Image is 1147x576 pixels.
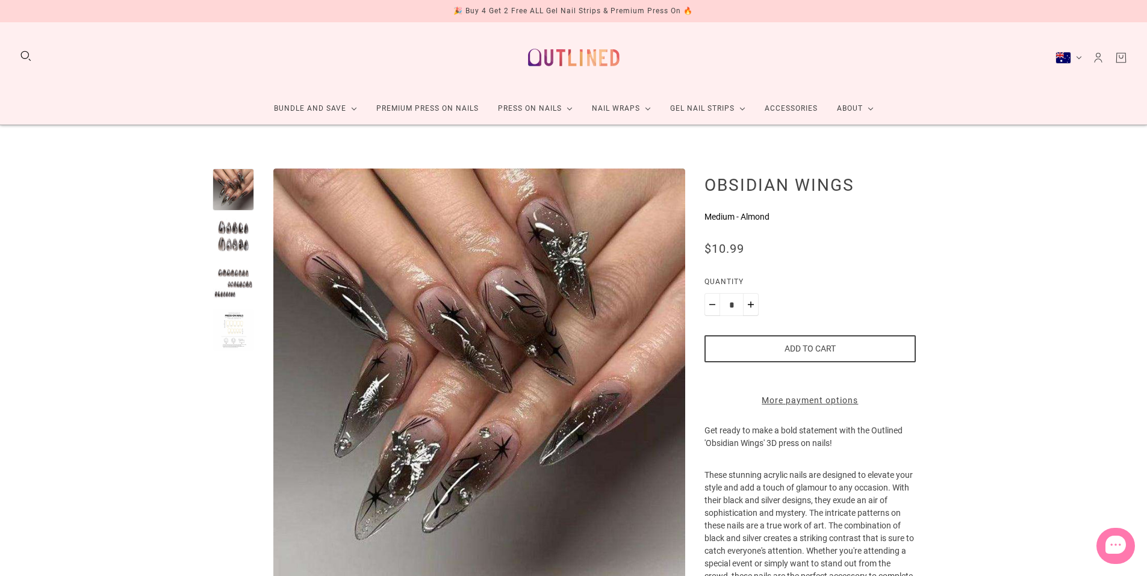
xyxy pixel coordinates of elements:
[367,93,488,125] a: Premium Press On Nails
[1092,51,1105,64] a: Account
[755,93,827,125] a: Accessories
[661,93,755,125] a: Gel Nail Strips
[582,93,661,125] a: Nail Wraps
[19,49,33,63] button: Search
[704,424,915,469] p: Get ready to make a bold statement with the Outlined 'Obsidian Wings' 3D press on nails!
[704,175,915,195] h1: Obsidian Wings
[521,32,627,83] a: Outlined
[704,293,720,316] button: Minus
[704,394,915,407] a: More payment options
[1055,52,1082,64] button: Australia
[743,293,759,316] button: Plus
[453,5,693,17] div: 🎉 Buy 4 Get 2 Free ALL Gel Nail Strips & Premium Press On 🔥
[704,241,744,256] span: $10.99
[827,93,883,125] a: About
[704,276,915,293] label: Quantity
[264,93,367,125] a: Bundle and Save
[1114,51,1128,64] a: Cart
[704,335,915,362] button: Add to cart
[704,211,915,223] p: Medium - Almond
[488,93,582,125] a: Press On Nails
